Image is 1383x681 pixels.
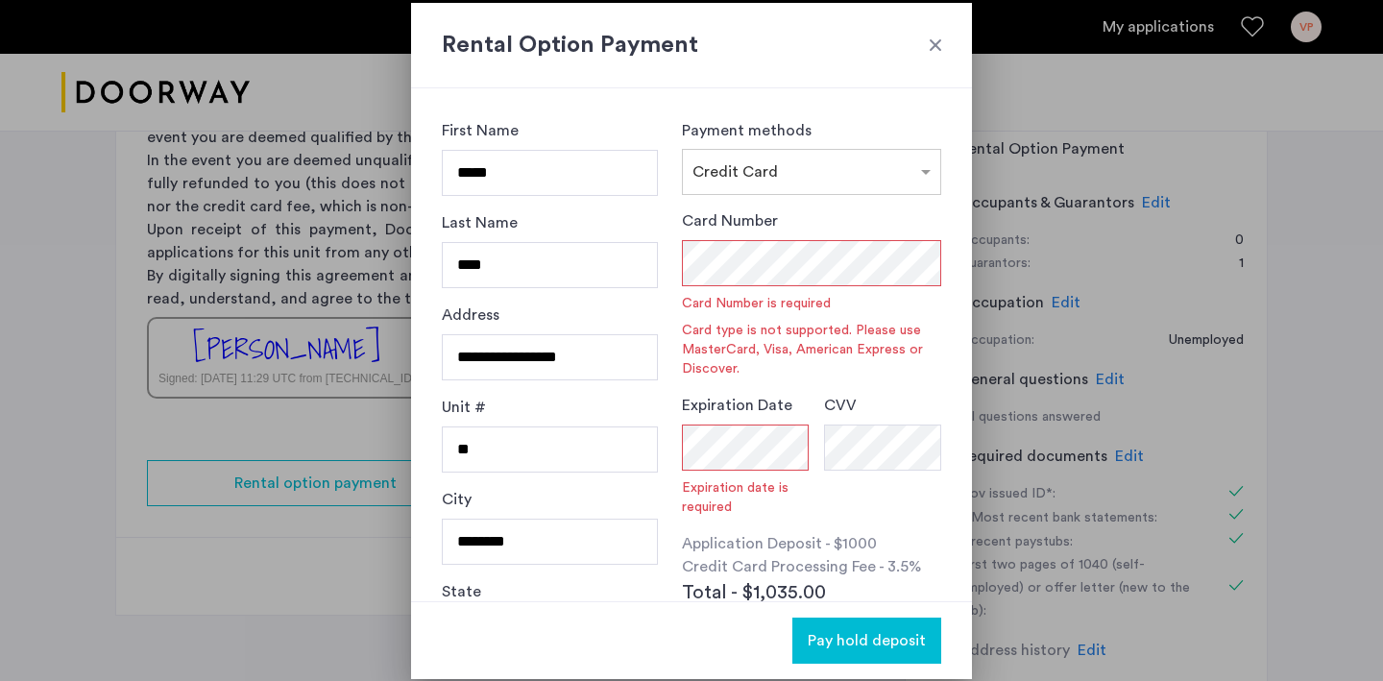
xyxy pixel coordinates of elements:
h2: Rental Option Payment [442,28,941,62]
label: Payment methods [682,123,812,138]
label: CVV [824,394,857,417]
button: button [792,618,941,664]
p: Credit Card Processing Fee - 3.5% [682,555,941,578]
span: Expiration date is required [682,478,809,517]
label: Card Number [682,209,778,232]
span: Pay hold deposit [808,629,926,652]
span: Credit Card [692,164,778,180]
label: State [442,580,481,603]
span: Card type is not supported. Please use MasterCard, Visa, American Express or Discover. [682,321,941,378]
span: Card Number is required [682,294,941,313]
span: Total - $1,035.00 [682,578,826,607]
p: Application Deposit - $1000 [682,532,941,555]
label: Expiration Date [682,394,792,417]
label: Unit # [442,396,486,419]
label: Last Name [442,211,518,234]
label: Address [442,304,499,327]
label: First Name [442,119,519,142]
label: City [442,488,472,511]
